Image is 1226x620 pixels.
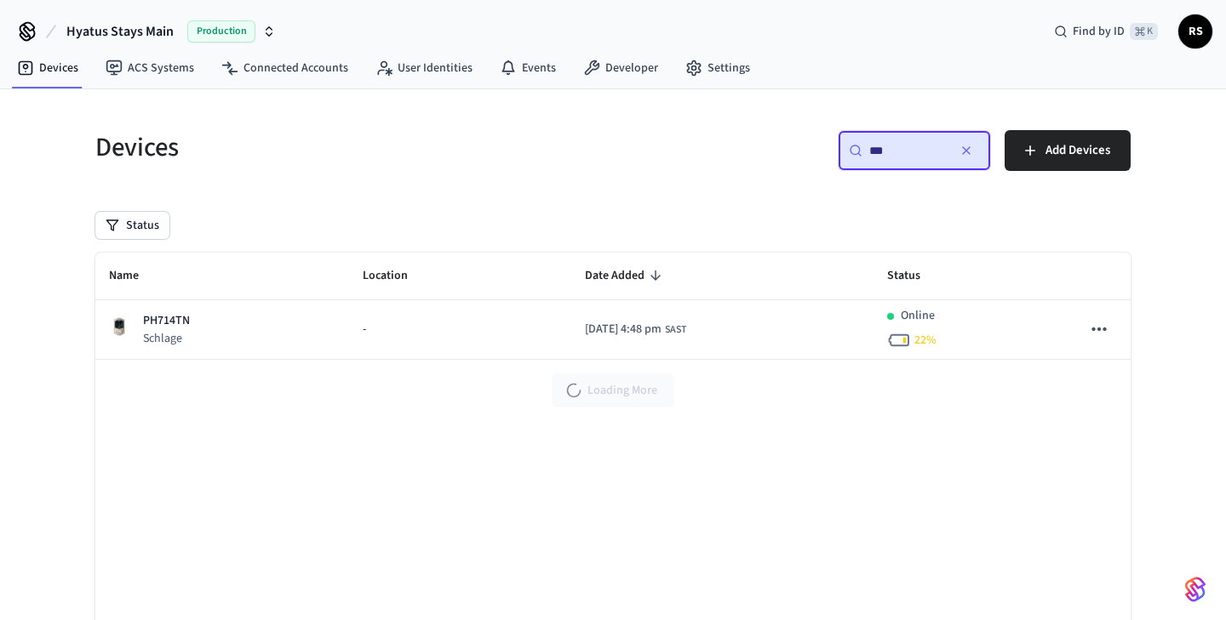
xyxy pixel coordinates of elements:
[95,212,169,239] button: Status
[1005,130,1131,171] button: Add Devices
[1046,139,1110,162] span: Add Devices
[363,263,430,289] span: Location
[901,307,935,325] p: Online
[95,130,603,165] h5: Devices
[914,332,937,349] span: 22 %
[109,263,161,289] span: Name
[208,53,362,83] a: Connected Accounts
[1130,23,1158,40] span: ⌘ K
[92,53,208,83] a: ACS Systems
[362,53,486,83] a: User Identities
[187,20,255,43] span: Production
[665,322,686,338] span: SAST
[1040,16,1172,47] div: Find by ID⌘ K
[585,321,662,338] span: [DATE] 4:48 pm
[143,312,190,330] p: PH714TN
[109,316,129,337] img: Schlage Sense Smart Deadbolt with Camelot Trim, Front
[3,53,92,83] a: Devices
[1178,14,1212,48] button: RS
[486,53,570,83] a: Events
[1180,16,1211,47] span: RS
[95,253,1131,360] table: sticky table
[1073,23,1125,40] span: Find by ID
[570,53,672,83] a: Developer
[363,321,366,338] span: -
[66,21,174,42] span: Hyatus Stays Main
[887,263,942,289] span: Status
[143,330,190,347] p: Schlage
[585,263,667,289] span: Date Added
[1185,576,1206,603] img: SeamLogoGradient.69752ec5.svg
[585,321,686,338] div: Africa/Johannesburg
[672,53,764,83] a: Settings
